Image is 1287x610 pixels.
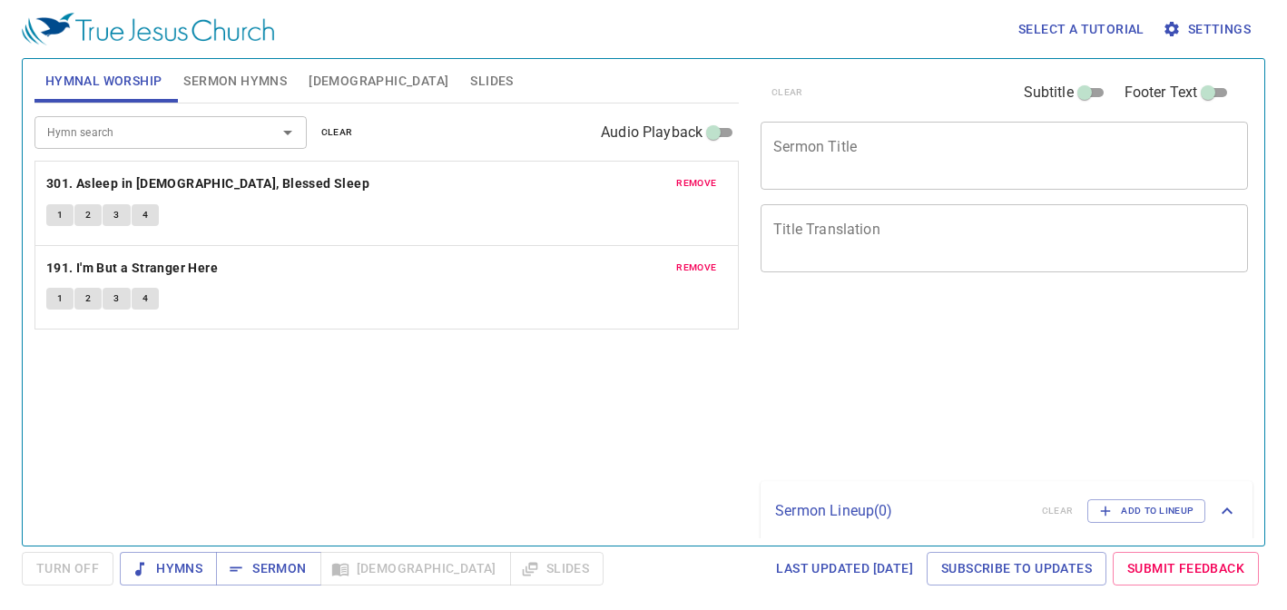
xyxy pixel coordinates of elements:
span: Hymns [134,557,202,580]
span: Subscribe to Updates [941,557,1092,580]
span: 1 [57,290,63,307]
span: Footer Text [1125,82,1198,103]
button: Sermon [216,552,320,585]
span: clear [321,124,353,141]
span: 4 [142,207,148,223]
a: Subscribe to Updates [927,552,1106,585]
button: 3 [103,204,130,226]
span: 3 [113,207,119,223]
span: Audio Playback [601,122,702,143]
span: 4 [142,290,148,307]
span: Sermon Hymns [183,70,287,93]
span: remove [676,260,716,276]
button: Add to Lineup [1087,499,1205,523]
button: clear [310,122,364,143]
span: Hymnal Worship [45,70,162,93]
span: Submit Feedback [1127,557,1244,580]
button: 4 [132,288,159,310]
button: 2 [74,204,102,226]
span: 3 [113,290,119,307]
span: 2 [85,290,91,307]
img: True Jesus Church [22,13,274,45]
span: remove [676,175,716,192]
button: 1 [46,204,74,226]
button: 191. I'm But a Stranger Here [46,257,221,280]
button: 2 [74,288,102,310]
div: Sermon Lineup(0)clearAdd to Lineup [761,481,1253,541]
button: remove [665,257,727,279]
button: Settings [1159,13,1258,46]
b: 301. Asleep in [DEMOGRAPHIC_DATA], Blessed Sleep [46,172,369,195]
span: Sermon [231,557,306,580]
span: Settings [1166,18,1251,41]
button: remove [665,172,727,194]
span: 2 [85,207,91,223]
button: Hymns [120,552,217,585]
span: Slides [470,70,513,93]
span: Select a tutorial [1018,18,1145,41]
b: 191. I'm But a Stranger Here [46,257,218,280]
button: 301. Asleep in [DEMOGRAPHIC_DATA], Blessed Sleep [46,172,373,195]
a: Submit Feedback [1113,552,1259,585]
button: 1 [46,288,74,310]
iframe: from-child [753,291,1153,475]
span: [DEMOGRAPHIC_DATA] [309,70,448,93]
span: Add to Lineup [1099,503,1194,519]
button: 4 [132,204,159,226]
span: Subtitle [1024,82,1074,103]
button: Open [275,120,300,145]
span: 1 [57,207,63,223]
span: Last updated [DATE] [776,557,913,580]
button: Select a tutorial [1011,13,1152,46]
a: Last updated [DATE] [769,552,920,585]
button: 3 [103,288,130,310]
p: Sermon Lineup ( 0 ) [775,500,1027,522]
